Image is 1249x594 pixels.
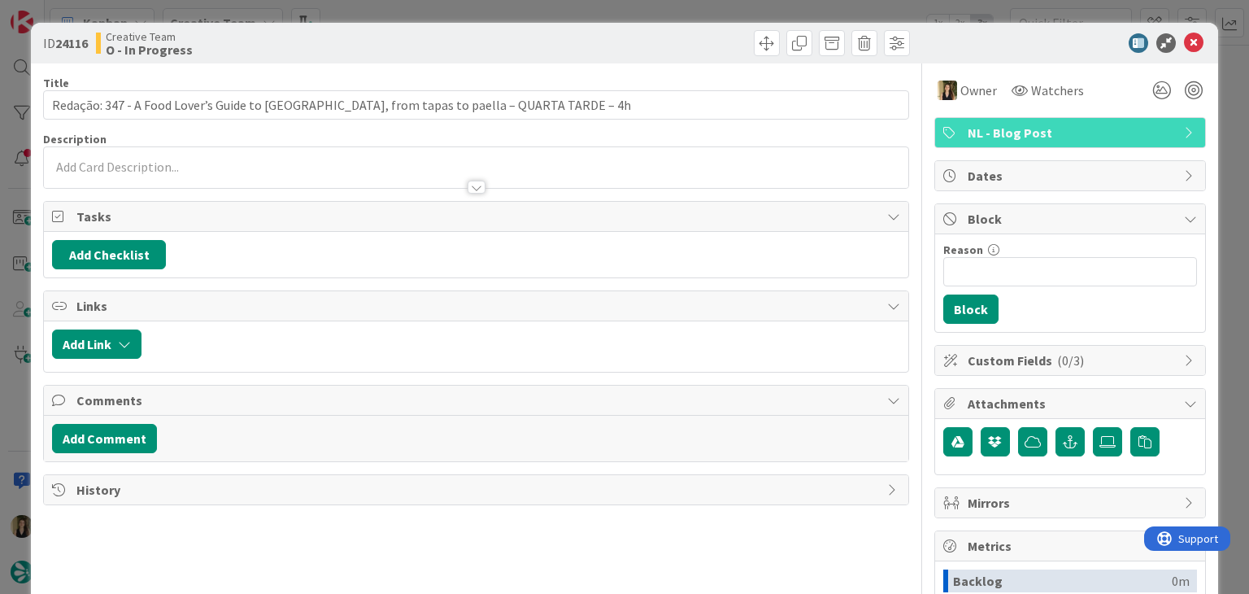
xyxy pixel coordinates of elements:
[43,33,88,53] span: ID
[43,76,69,90] label: Title
[52,240,166,269] button: Add Checklist
[76,480,878,500] span: History
[968,536,1176,556] span: Metrics
[968,351,1176,370] span: Custom Fields
[106,30,193,43] span: Creative Team
[968,394,1176,413] span: Attachments
[968,123,1176,142] span: NL - Blog Post
[106,43,193,56] b: O - In Progress
[76,296,878,316] span: Links
[1031,81,1084,100] span: Watchers
[43,90,908,120] input: type card name here...
[968,493,1176,513] span: Mirrors
[968,209,1176,229] span: Block
[960,81,997,100] span: Owner
[52,330,141,359] button: Add Link
[76,391,878,410] span: Comments
[1057,352,1084,369] span: ( 0/3 )
[953,570,1172,592] div: Backlog
[52,424,157,453] button: Add Comment
[43,132,107,146] span: Description
[938,81,957,100] img: SP
[76,207,878,226] span: Tasks
[943,242,983,257] label: Reason
[55,35,88,51] b: 24116
[943,295,999,324] button: Block
[968,166,1176,186] span: Dates
[1172,570,1190,592] div: 0m
[34,2,74,22] span: Support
